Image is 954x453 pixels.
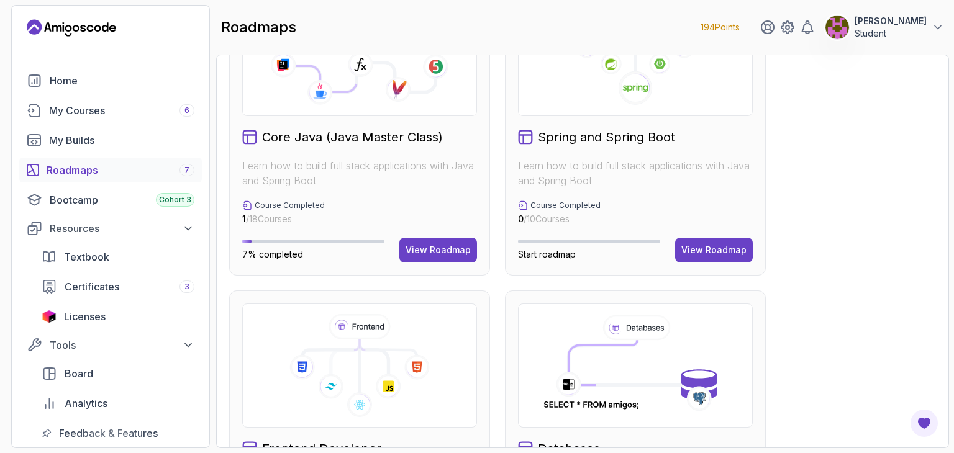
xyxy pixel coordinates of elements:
[64,249,109,264] span: Textbook
[530,200,601,210] p: Course Completed
[65,396,107,411] span: Analytics
[19,187,202,212] a: bootcamp
[19,334,202,356] button: Tools
[19,217,202,240] button: Resources
[825,15,944,40] button: user profile image[PERSON_NAME]Student
[518,213,524,224] span: 0
[34,274,202,299] a: certificates
[399,238,477,262] button: View Roadmap
[34,304,202,329] a: licenses
[518,213,601,225] p: / 10 Courses
[19,128,202,153] a: builds
[19,68,202,93] a: home
[49,133,194,148] div: My Builds
[50,221,194,236] div: Resources
[406,244,471,256] div: View Roadmap
[19,158,202,182] a: roadmaps
[34,244,202,269] a: textbook
[221,17,296,37] h2: roadmaps
[518,158,753,188] p: Learn how to build full stack applications with Java and Spring Boot
[50,73,194,88] div: Home
[64,309,106,324] span: Licenses
[855,27,927,40] p: Student
[50,338,194,352] div: Tools
[262,128,443,146] h2: Core Java (Java Master Class)
[47,163,194,177] div: Roadmaps
[242,249,303,259] span: 7% completed
[27,18,116,38] a: Landing page
[34,361,202,386] a: board
[681,244,747,256] div: View Roadmap
[49,103,194,118] div: My Courses
[65,279,119,294] span: Certificates
[518,249,576,259] span: Start roadmap
[184,282,189,292] span: 3
[65,366,93,381] span: Board
[701,21,740,34] p: 194 Points
[242,213,246,224] span: 1
[159,195,191,205] span: Cohort 3
[909,408,939,438] button: Open Feedback Button
[242,213,325,225] p: / 18 Courses
[242,158,477,188] p: Learn how to build full stack applications with Java and Spring Boot
[255,200,325,210] p: Course Completed
[19,98,202,123] a: courses
[825,16,849,39] img: user profile image
[538,128,675,146] h2: Spring and Spring Boot
[184,105,189,115] span: 6
[34,391,202,416] a: analytics
[50,192,194,207] div: Bootcamp
[34,421,202,446] a: feedback
[184,165,189,175] span: 7
[675,238,753,262] button: View Roadmap
[855,15,927,27] p: [PERSON_NAME]
[42,310,57,323] img: jetbrains icon
[59,426,158,441] span: Feedback & Features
